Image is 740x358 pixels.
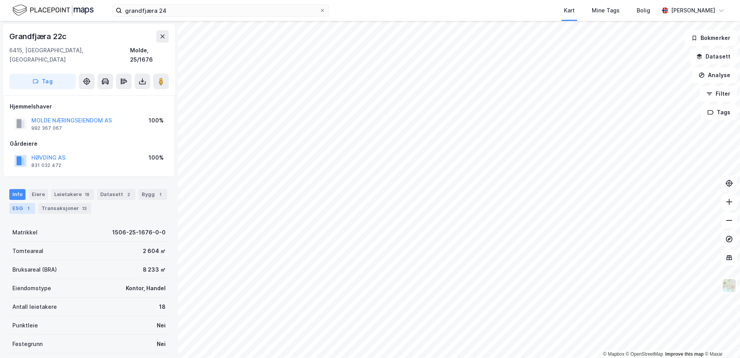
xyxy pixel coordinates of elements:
[564,6,575,15] div: Kart
[156,191,164,198] div: 1
[143,246,166,256] div: 2 604 ㎡
[149,116,164,125] div: 100%
[626,351,663,357] a: OpenStreetMap
[31,162,61,169] div: 831 032 472
[9,203,35,214] div: ESG
[722,278,737,293] img: Z
[701,321,740,358] div: Kontrollprogram for chat
[9,189,26,200] div: Info
[701,105,737,120] button: Tags
[12,339,43,349] div: Festegrunn
[9,46,130,64] div: 6415, [GEOGRAPHIC_DATA], [GEOGRAPHIC_DATA]
[12,265,57,274] div: Bruksareal (BRA)
[603,351,624,357] a: Mapbox
[692,67,737,83] button: Analyse
[81,205,88,212] div: 13
[29,189,48,200] div: Eiere
[31,125,62,131] div: 992 367 067
[12,3,94,17] img: logo.f888ab2527a4732fd821a326f86c7f29.svg
[690,49,737,64] button: Datasett
[12,302,57,312] div: Antall leietakere
[143,265,166,274] div: 8 233 ㎡
[592,6,620,15] div: Mine Tags
[149,153,164,162] div: 100%
[83,191,91,198] div: 18
[685,30,737,46] button: Bokmerker
[159,302,166,312] div: 18
[10,102,168,111] div: Hjemmelshaver
[24,205,32,212] div: 1
[665,351,704,357] a: Improve this map
[700,86,737,102] button: Filter
[12,246,43,256] div: Tomteareal
[12,321,38,330] div: Punktleie
[9,30,68,43] div: Grandfjæra 22c
[122,5,319,16] input: Søk på adresse, matrikkel, gårdeiere, leietakere eller personer
[38,203,91,214] div: Transaksjoner
[12,284,51,293] div: Eiendomstype
[125,191,132,198] div: 2
[671,6,715,15] div: [PERSON_NAME]
[701,321,740,358] iframe: Chat Widget
[9,74,76,89] button: Tag
[112,228,166,237] div: 1506-25-1676-0-0
[51,189,94,200] div: Leietakere
[157,339,166,349] div: Nei
[12,228,38,237] div: Matrikkel
[126,284,166,293] div: Kontor, Handel
[157,321,166,330] div: Nei
[130,46,169,64] div: Molde, 25/1676
[637,6,650,15] div: Bolig
[10,139,168,148] div: Gårdeiere
[97,189,135,200] div: Datasett
[139,189,167,200] div: Bygg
